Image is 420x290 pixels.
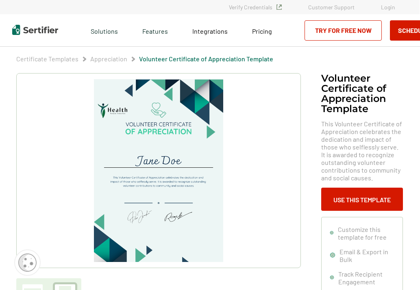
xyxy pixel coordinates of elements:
a: Customer Support [308,4,355,11]
div: Breadcrumb [16,55,273,63]
a: Appreciation [90,55,127,63]
img: Cookie Popup Icon [18,253,37,272]
a: Integrations [192,25,228,35]
img: Verified [276,4,282,10]
a: Volunteer Certificate of Appreciation Template [139,55,273,63]
span: Pricing [252,27,272,35]
span: Email & Export in Bulk [339,248,394,263]
span: Track Recipient Engagement [338,270,394,286]
span: This Volunteer Certificate of Appreciation celebrates the dedication and impact of those who self... [321,120,403,182]
a: Try for Free Now [305,20,382,41]
span: Features [142,25,168,35]
a: Login [381,4,395,11]
span: Solutions [91,25,118,35]
iframe: Chat Widget [379,251,420,290]
img: Volunteer Certificate of Appreciation Template [94,79,223,262]
span: Customize this template for free [338,225,394,241]
button: Use This Template [321,188,403,211]
a: Pricing [252,25,272,35]
a: Certificate Templates [16,55,78,63]
a: Verify Credentials [229,4,282,11]
img: Sertifier | Digital Credentialing Platform [12,25,58,35]
span: Integrations [192,27,228,35]
h1: Volunteer Certificate of Appreciation Template [321,73,403,114]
